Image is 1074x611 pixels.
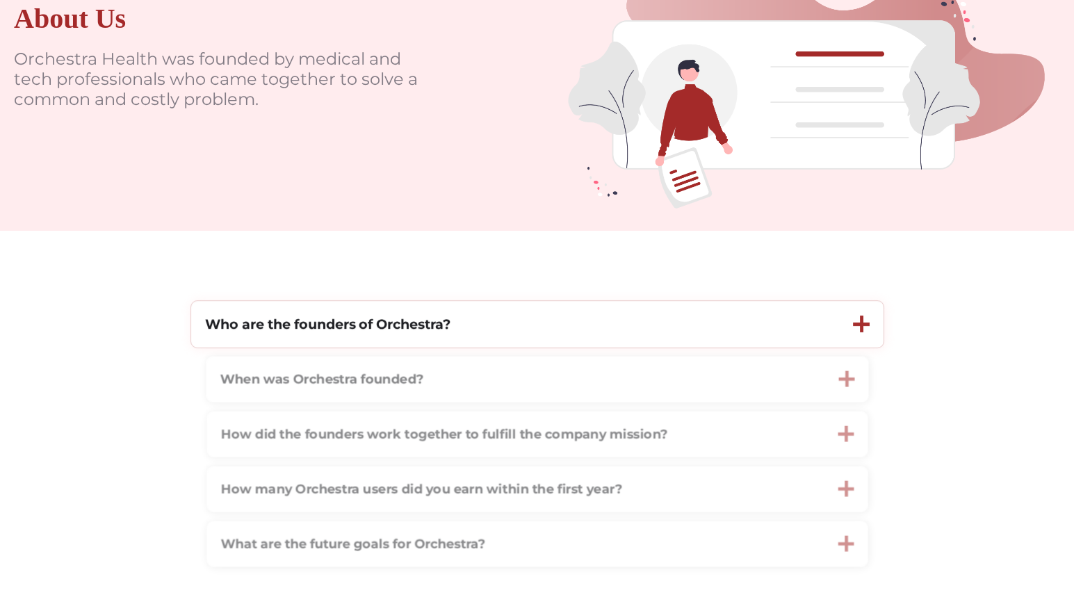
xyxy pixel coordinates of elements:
[14,2,126,35] div: About Us
[220,481,621,497] strong: How many Orchestra users did you earn within the first year?
[204,316,450,332] strong: Who are the founders of Orchestra?
[220,371,423,387] strong: When was Orchestra founded?
[14,49,431,109] p: Orchestra Health was founded by medical and tech professionals who came together to solve a commo...
[220,535,485,551] strong: What are the future goals for Orchestra?
[220,426,667,442] strong: How did the founders work together to fulfill the company mission?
